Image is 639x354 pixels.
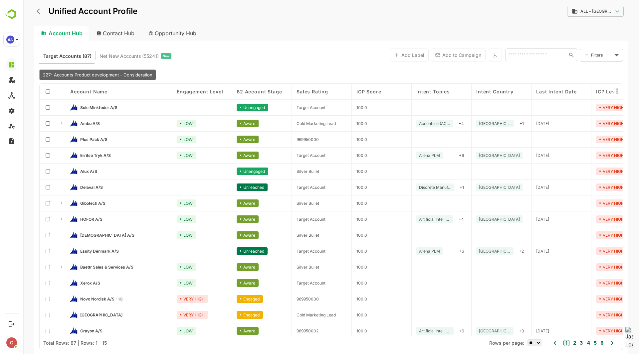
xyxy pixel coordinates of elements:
[333,233,344,238] span: 100.0
[213,215,235,223] div: Aware
[540,340,546,346] button: 1
[434,183,443,191] div: + 1
[396,185,428,190] span: Discrete Manufacturing ERP
[213,89,259,94] span: B2 Account Stage
[494,120,503,127] div: + 1
[333,89,358,94] span: ICP Score
[57,281,77,286] span: Xerox A/S
[213,279,235,287] div: Aware
[273,217,302,222] span: Target Account
[57,105,94,110] span: Sole Minkfoder A/S
[456,217,497,222] span: Denmark
[562,339,567,347] button: 4
[57,312,99,317] span: Aarhus Universitet
[273,233,296,238] span: Silver Bullet
[513,217,526,222] span: 2025-09-01
[453,89,490,94] span: Intent Country
[213,183,244,191] div: Unreached
[333,265,344,270] span: 100.0
[6,337,17,348] div: C
[57,121,77,126] span: Ambu A/S
[573,183,604,191] div: VERY HIGH
[153,279,173,287] div: LOW
[153,215,173,223] div: LOW
[333,169,344,174] span: 100.0
[513,185,526,190] span: 2025-09-01
[573,168,604,175] div: VERY HIGH
[57,233,111,238] span: Tora A/S
[12,6,22,16] button: back
[573,311,604,319] div: VERY HIGH
[433,247,443,255] div: + 6
[273,185,302,190] span: Target Account
[213,104,245,111] div: Unengaged
[513,89,553,94] span: Last Intent Date
[273,169,296,174] span: Silver Bullet
[465,49,479,61] button: Export the selected data as CSV
[333,249,344,254] span: 100.0
[573,215,604,223] div: VERY HIGH
[273,153,302,158] span: Target Account
[396,249,417,254] span: Arena PLM
[16,69,133,80] div: 227- Accounts Product development - Consideration
[213,136,235,143] div: Aware
[573,295,604,303] div: VERY HIGH
[573,104,604,111] div: VERY HIGH
[213,168,245,175] div: Unengaged
[153,295,185,303] div: VERY HIGH
[213,231,235,239] div: Aware
[20,72,129,77] span: 227- Accounts Product development - Consideration
[433,120,443,127] div: + 4
[456,185,497,190] span: Sweden
[513,328,526,333] span: 2025-09-01
[557,9,590,14] span: ALL - [GEOGRAPHIC_DATA]
[57,296,99,301] span: Novo Nordisk A/S - Hj
[567,48,600,62] div: Filters
[333,217,344,222] span: 100.0
[11,26,65,41] div: Account Hub
[153,327,173,335] div: LOW
[139,52,146,60] span: New
[213,247,244,255] div: Unreached
[273,312,313,317] span: Cold Marketing Lead
[573,231,604,239] div: VERY HIGH
[57,153,88,158] span: Erritsø Tryk A/S
[153,311,185,319] div: VERY HIGH
[333,121,344,126] span: 100.0
[493,247,503,255] div: + 2
[20,340,84,346] div: Total Rows: 87 | Rows: 1 - 15
[3,8,20,21] img: BambooboxLogoMark.f1c84d78b4c51b1a7b5f700c9845e183.svg
[575,339,580,347] button: 6
[573,279,604,287] div: VERY HIGH
[456,153,497,158] span: Denmark
[153,199,173,207] div: LOW
[396,328,428,333] span: Artificial Intelligence
[273,328,295,333] span: 969950002
[273,281,302,286] span: Target Account
[573,327,604,335] div: VERY HIGH
[25,7,114,15] p: Unified Account Profile
[153,263,173,271] div: LOW
[573,120,604,127] div: VERY HIGH
[213,120,235,127] div: Aware
[433,152,443,159] div: + 6
[513,121,526,126] span: 2025-09-01
[573,199,604,207] div: VERY HIGH
[213,263,235,271] div: Aware
[57,185,80,190] span: Delaval A/S
[466,340,501,346] span: Rows per page:
[393,89,427,94] span: Intent Topics
[555,339,559,347] button: 3
[548,339,553,347] button: 2
[57,249,96,254] span: Essity Denmark A/S
[396,121,427,126] span: Accenture (ACN)
[456,249,488,254] span: Netherlands
[407,49,462,61] button: Add to Campaign
[513,249,526,254] span: 2025-09-01
[273,137,296,142] span: 969950000
[213,199,235,207] div: Aware
[153,136,173,143] div: LOW
[573,152,604,159] div: VERY HIGH
[76,52,148,60] div: Newly surfaced ICP-fit accounts from Intent, Website, LinkedIn, and other engagement signals.
[396,217,427,222] span: Artificial Intelligence for IT Operations (AIOps)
